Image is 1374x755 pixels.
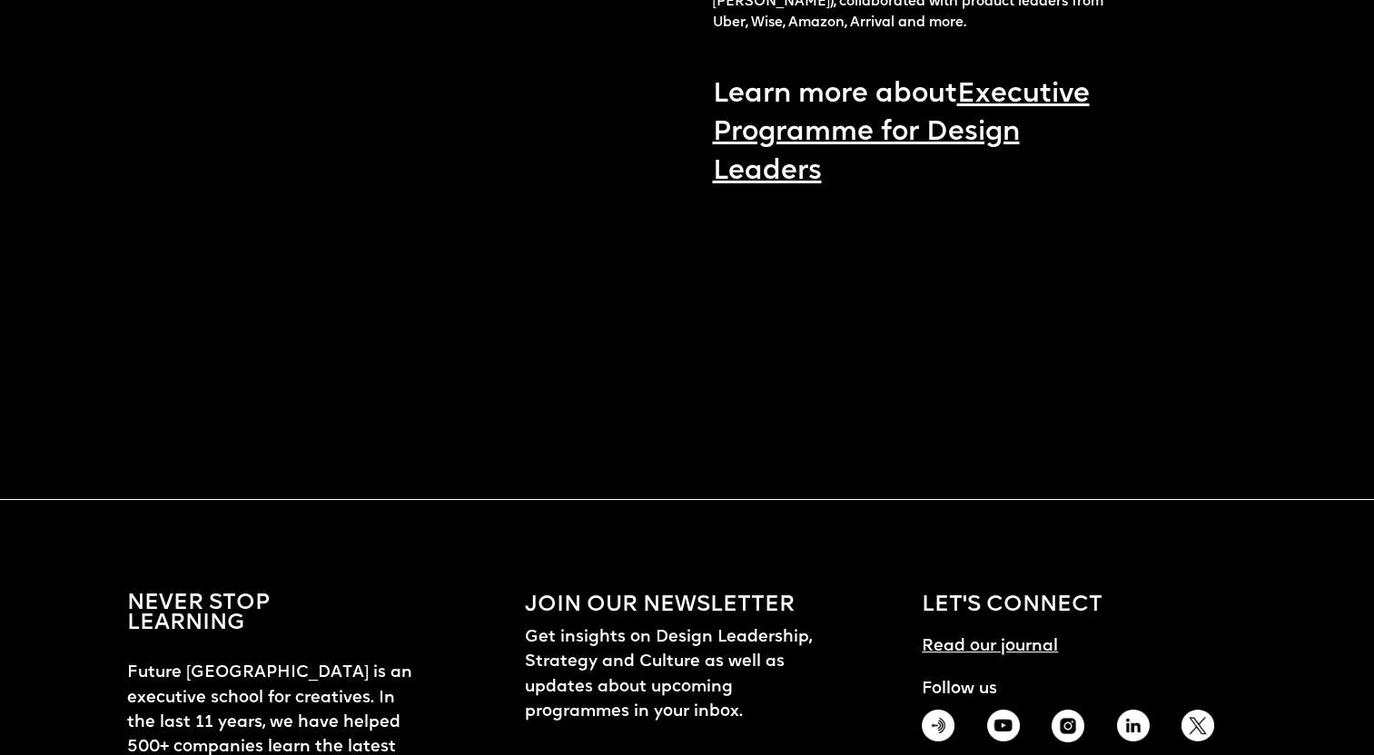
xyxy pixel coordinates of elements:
h1: LET's CONNECT [922,594,1102,616]
h1: NEVER STOP LEARNING [127,594,270,634]
img: Instagram icon to connect with Future London Academy [1052,710,1084,742]
img: Podcasts icons to connect with Future London Academy [922,710,954,742]
p: Learn more about [713,76,1121,191]
h1: Follow us [922,677,1214,701]
img: Linkedin icon to connect with Future London Academy [1117,710,1150,742]
a: Read our journal [922,616,1058,659]
iframe: What it takes to become a Design Leader [713,211,1121,440]
img: Twitter icon to connect with Future London Academy [1181,710,1214,742]
h1: Join our newsletter [525,594,795,616]
h1: Read our journal [922,634,1058,659]
img: Youtube icons to connect with Future London Academy [987,710,1020,742]
a: Executive Programme for Design Leaders [713,81,1090,186]
h1: Get insights on Design Leadership, Strategy and Culture as well as updates about upcoming program... [525,625,817,742]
